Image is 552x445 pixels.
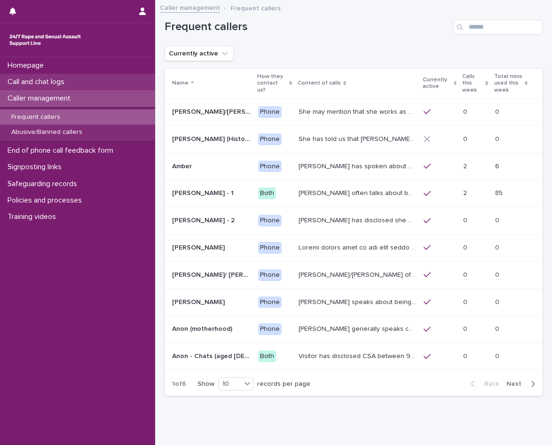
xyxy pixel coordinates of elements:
p: [PERSON_NAME] [172,242,227,252]
p: Name [172,78,189,88]
a: Caller management [160,2,220,13]
tr: [PERSON_NAME] - 1[PERSON_NAME] - 1 Both[PERSON_NAME] often talks about being raped a night before... [165,180,543,207]
h1: Frequent callers [165,20,449,34]
p: Show [197,380,214,388]
p: Abbie/Emily (Anon/'I don't know'/'I can't remember') [172,106,252,116]
p: [PERSON_NAME] - 1 [172,187,236,197]
p: [PERSON_NAME]/ [PERSON_NAME] [172,269,252,279]
p: Amy has disclosed she has survived two rapes, one in the UK and the other in Australia in 2013. S... [299,215,418,225]
span: Back [479,381,499,387]
p: Caller generally speaks conversationally about many different things in her life and rarely speak... [299,323,418,333]
p: Frequent callers [230,2,281,13]
p: Anon (motherhood) [172,323,234,333]
p: End of phone call feedback form [4,146,121,155]
p: 0 [495,242,501,252]
button: Back [463,380,503,388]
div: Phone [258,297,282,308]
tr: Anon (motherhood)Anon (motherhood) Phone[PERSON_NAME] generally speaks conversationally about man... [165,316,543,343]
p: 0 [463,297,469,306]
p: Anon - Chats (aged 16 -17) [172,351,252,360]
tr: [PERSON_NAME][PERSON_NAME] PhoneLoremi dolors amet co adi elit seddo eiu tempor in u labor et dol... [165,234,543,261]
p: She may mention that she works as a Nanny, looking after two children. Abbie / Emily has let us k... [299,106,418,116]
tr: [PERSON_NAME]/ [PERSON_NAME][PERSON_NAME]/ [PERSON_NAME] Phone[PERSON_NAME]/[PERSON_NAME] often t... [165,261,543,289]
div: Phone [258,215,282,226]
span: Next [506,381,527,387]
p: Total mins used this week [494,71,522,95]
p: Caller speaks about being raped and abused by the police and her ex-husband of 20 years. She has ... [299,297,418,306]
button: Next [503,380,543,388]
p: 0 [463,351,469,360]
p: Amber [172,161,194,171]
p: Policies and processes [4,196,89,205]
p: Calls this week [462,71,483,95]
p: [PERSON_NAME] [172,297,227,306]
p: 0 [495,106,501,116]
p: Frequent callers [4,113,68,121]
p: 6 [495,161,501,171]
p: 0 [463,215,469,225]
p: 0 [495,323,501,333]
p: 0 [463,133,469,143]
p: Content of calls [298,78,341,88]
tr: [PERSON_NAME][PERSON_NAME] Phone[PERSON_NAME] speaks about being raped and abused by the police a... [165,289,543,316]
p: Alison (Historic Plan) [172,133,252,143]
p: Training videos [4,212,63,221]
div: Phone [258,242,282,254]
p: Amy often talks about being raped a night before or 2 weeks ago or a month ago. She also makes re... [299,187,418,197]
p: 0 [495,269,501,279]
p: [PERSON_NAME] - 2 [172,215,237,225]
p: Abusive/Banned callers [4,128,90,136]
div: Phone [258,133,282,145]
tr: Anon - Chats (aged [DEMOGRAPHIC_DATA])Anon - Chats (aged [DEMOGRAPHIC_DATA]) BothVisitor has disc... [165,343,543,370]
p: 0 [495,297,501,306]
p: She has told us that Prince Andrew was involved with her abuse. Men from Hollywood (or 'Hollywood... [299,133,418,143]
p: 2 [463,187,469,197]
tr: [PERSON_NAME]/[PERSON_NAME] (Anon/'I don't know'/'I can't remember')[PERSON_NAME]/[PERSON_NAME] (... [165,98,543,125]
p: 0 [463,323,469,333]
div: Phone [258,269,282,281]
tr: AmberAmber Phone[PERSON_NAME] has spoken about multiple experiences of [MEDICAL_DATA]. [PERSON_NA... [165,153,543,180]
p: 0 [463,106,469,116]
button: Currently active [165,46,234,61]
p: How they contact us? [257,71,287,95]
img: rhQMoQhaT3yELyF149Cw [8,31,83,49]
tr: [PERSON_NAME] - 2[PERSON_NAME] - 2 Phone[PERSON_NAME] has disclosed she has survived two rapes, o... [165,207,543,234]
p: Caller management [4,94,78,103]
p: Visitor has disclosed CSA between 9-12 years of age involving brother in law who lifted them out ... [299,351,418,360]
p: 0 [463,242,469,252]
div: Phone [258,323,282,335]
div: Phone [258,106,282,118]
p: Homepage [4,61,51,70]
tr: [PERSON_NAME] (Historic Plan)[PERSON_NAME] (Historic Plan) PhoneShe has told us that [PERSON_NAME... [165,125,543,153]
p: Andrew shared that he has been raped and beaten by a group of men in or near his home twice withi... [299,242,418,252]
p: Amber has spoken about multiple experiences of sexual abuse. Amber told us she is now 18 (as of 0... [299,161,418,171]
p: 0 [463,269,469,279]
p: Anna/Emma often talks about being raped at gunpoint at the age of 13/14 by her ex-partner, aged 1... [299,269,418,279]
p: 0 [495,133,501,143]
p: Currently active [423,75,451,92]
p: 1 of 6 [165,373,194,396]
div: Both [258,351,276,362]
p: 85 [495,187,505,197]
p: Signposting links [4,163,69,172]
p: 0 [495,215,501,225]
p: Safeguarding records [4,180,85,188]
div: Both [258,187,276,199]
p: Call and chat logs [4,78,72,86]
p: 0 [495,351,501,360]
div: Phone [258,161,282,172]
p: 2 [463,161,469,171]
input: Search [453,20,543,35]
div: 10 [219,379,241,389]
p: records per page [257,380,310,388]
